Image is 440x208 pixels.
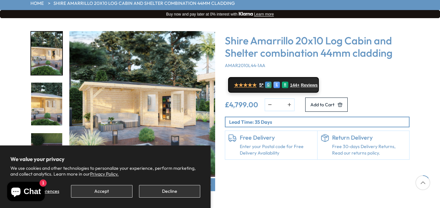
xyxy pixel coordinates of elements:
span: 144+ [290,83,299,88]
div: E [273,82,280,88]
div: 1 / 8 [69,31,215,191]
a: HOME [30,0,44,7]
p: Free 30-days Delivery Returns, Read our returns policy. [332,144,406,156]
img: Amarillo3x5_9-2_5-2sq_0723c7ea-a113-40cf-bda3-a7d77bf1f82e_200x200.jpg [31,133,62,176]
span: Reviews [301,83,318,88]
img: Amarillo3x5_9-2_5-1sq_ac2b59b3-6f5c-425c-a9ec-e4f0ea29a716_200x200.jpg [31,32,62,75]
div: R [282,82,288,88]
a: Privacy Policy. [90,171,119,177]
p: We use cookies and other technologies to personalize your experience, perform marketing, and coll... [10,165,200,177]
h3: Shire Amarrillo 20x10 Log Cabin and Shelter combination 44mm cladding [225,34,410,59]
p: Lead Time: 35 Days [229,119,409,125]
button: Decline [139,185,200,198]
h2: We value your privacy [10,156,200,162]
span: Add to Cart [310,102,334,107]
img: Amarillo5_96x33d_2476e397-f607-4bbb-8f3b-8ff9def2b637_200x200.jpg [31,83,62,126]
button: Add to Cart [305,98,348,112]
a: ★★★★★ 5* G E R 144+ Reviews [228,77,319,93]
h6: Free Delivery [240,134,314,141]
a: Shire Amarrillo 20x10 Log Cabin and Shelter combination 44mm cladding [53,0,235,7]
button: Accept [71,185,132,198]
div: 3 / 8 [30,133,63,177]
h6: Return Delivery [332,134,406,141]
inbox-online-store-chat: Shopify online store chat [5,182,47,203]
div: G [265,82,272,88]
ins: £4,799.00 [225,101,258,108]
div: 2 / 8 [30,82,63,126]
img: Shire Amarrillo 20x10 Log Cabin and Shelter combination 44mm cladding - Best Shed [69,31,215,177]
span: AMAR2010L44-1AA [225,63,265,68]
span: ★★★★★ [234,82,257,88]
a: Enter your Postal code for Free Delivery Availability [240,144,314,156]
div: 1 / 8 [30,31,63,75]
